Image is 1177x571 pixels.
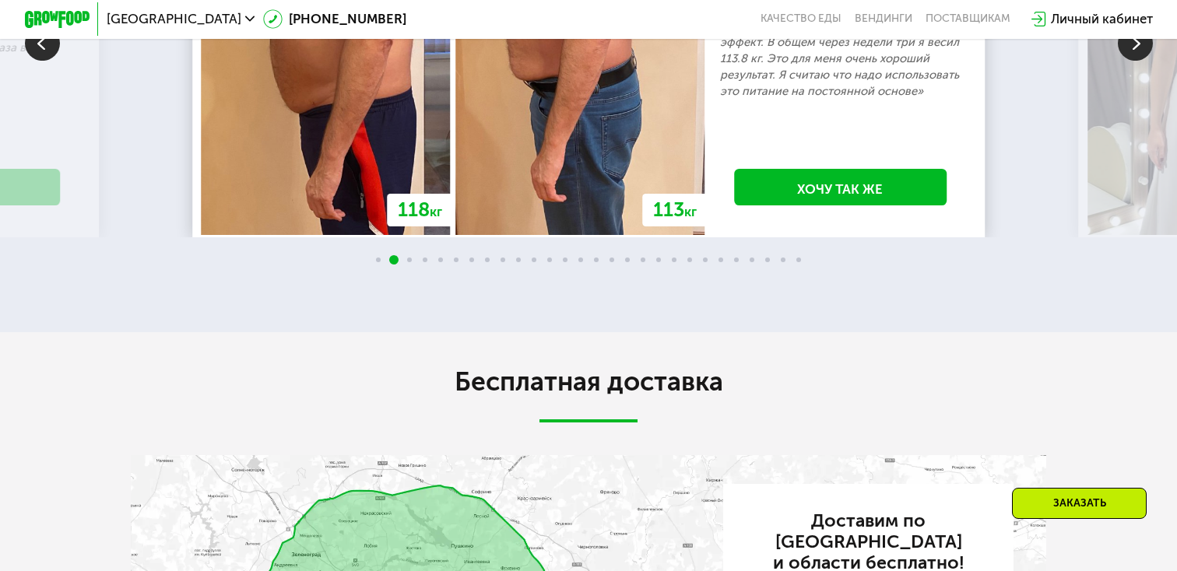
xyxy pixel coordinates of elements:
span: кг [684,204,697,219]
span: [GEOGRAPHIC_DATA] [107,12,241,26]
div: 113 [642,194,707,227]
div: 118 [388,194,453,227]
img: Slide right [1118,26,1153,61]
div: Заказать [1012,488,1147,519]
div: Личный кабинет [1051,9,1153,29]
a: Качество еды [761,12,841,26]
span: кг [430,204,442,219]
a: Вендинги [855,12,912,26]
h2: Бесплатная доставка [131,366,1046,398]
a: [PHONE_NUMBER] [263,9,407,29]
img: Slide left [25,26,60,61]
a: Хочу так же [734,169,947,205]
div: поставщикам [926,12,1010,26]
